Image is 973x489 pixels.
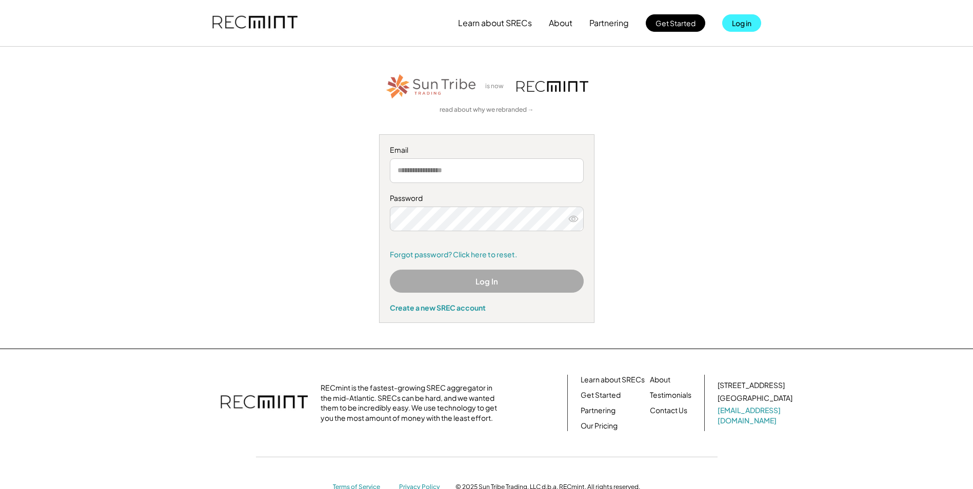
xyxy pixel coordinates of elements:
a: Our Pricing [581,421,618,431]
button: Learn about SRECs [458,13,532,33]
a: Get Started [581,390,621,400]
a: Contact Us [650,405,687,416]
a: Learn about SRECs [581,375,645,385]
div: Email [390,145,584,155]
img: STT_Horizontal_Logo%2B-%2BColor.png [385,72,478,100]
img: recmint-logotype%403x.png [221,385,308,421]
button: Log in [722,14,761,32]
button: Get Started [646,14,705,32]
img: recmint-logotype%403x.png [517,81,588,92]
img: recmint-logotype%403x.png [212,6,297,40]
a: Forgot password? Click here to reset. [390,250,584,260]
button: About [549,13,572,33]
div: is now [483,82,511,91]
button: Log In [390,270,584,293]
div: Password [390,193,584,203]
a: About [650,375,670,385]
button: Partnering [589,13,629,33]
a: [EMAIL_ADDRESS][DOMAIN_NAME] [718,405,795,425]
div: [GEOGRAPHIC_DATA] [718,393,792,403]
div: [STREET_ADDRESS] [718,380,785,391]
a: Partnering [581,405,615,416]
a: read about why we rebranded → [440,106,534,114]
div: Create a new SREC account [390,303,584,312]
a: Testimonials [650,390,691,400]
div: RECmint is the fastest-growing SREC aggregator in the mid-Atlantic. SRECs can be hard, and we wan... [321,383,503,423]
